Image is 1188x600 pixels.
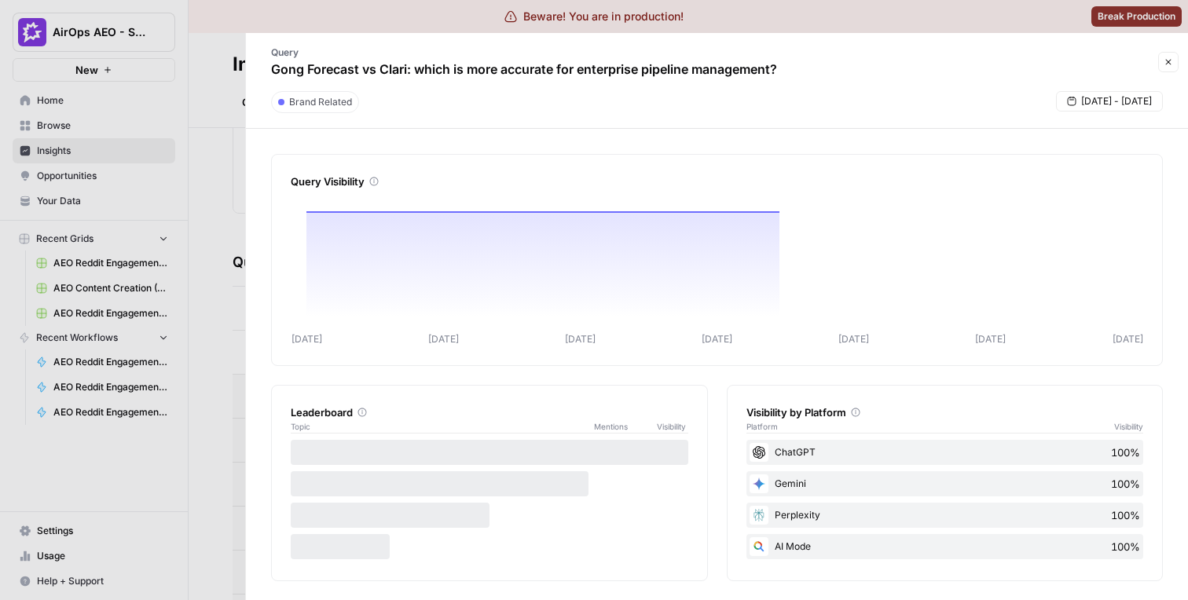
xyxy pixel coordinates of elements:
[746,404,1144,420] div: Visibility by Platform
[594,420,657,433] span: Mentions
[565,333,596,345] tspan: [DATE]
[746,503,1144,528] div: Perplexity
[746,534,1144,559] div: AI Mode
[1111,476,1140,492] span: 100%
[1081,94,1152,108] span: [DATE] - [DATE]
[428,333,459,345] tspan: [DATE]
[975,333,1006,345] tspan: [DATE]
[291,333,322,345] tspan: [DATE]
[746,420,778,433] span: Platform
[1111,507,1140,523] span: 100%
[1113,333,1143,345] tspan: [DATE]
[657,420,688,433] span: Visibility
[1111,445,1140,460] span: 100%
[1114,420,1143,433] span: Visibility
[746,440,1144,465] div: ChatGPT
[289,95,352,109] span: Brand Related
[1111,539,1140,554] span: 100%
[291,404,688,420] div: Leaderboard
[271,46,777,60] p: Query
[838,333,869,345] tspan: [DATE]
[746,471,1144,496] div: Gemini
[271,60,777,79] p: Gong Forecast vs Clari: which is more accurate for enterprise pipeline management?
[1056,91,1163,112] button: [DATE] - [DATE]
[702,333,732,345] tspan: [DATE]
[291,420,594,433] span: Topic
[291,174,1143,189] div: Query Visibility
